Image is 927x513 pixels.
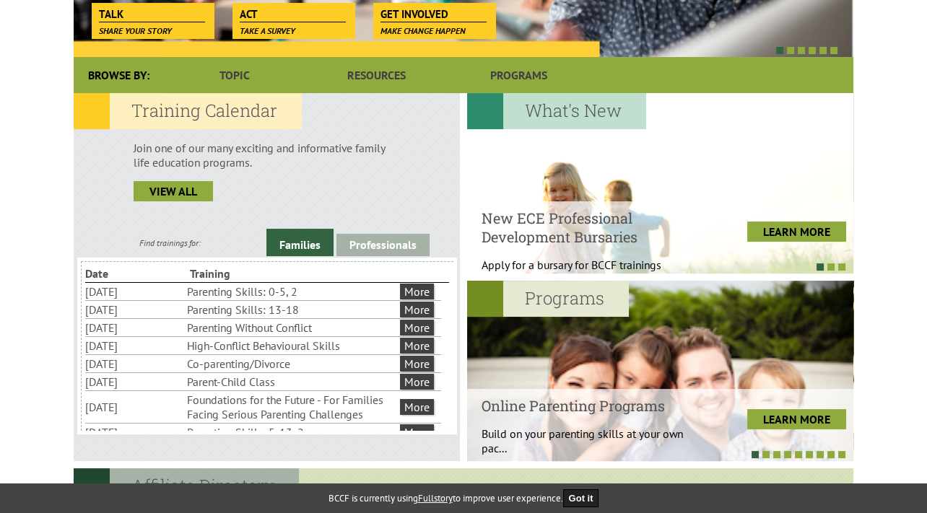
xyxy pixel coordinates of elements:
[85,301,184,318] li: [DATE]
[240,25,295,36] span: Take a survey
[187,391,397,423] li: Foundations for the Future - For Families Facing Serious Parenting Challenges
[305,57,447,93] a: Resources
[85,424,184,441] li: [DATE]
[747,222,846,242] a: LEARN MORE
[563,489,599,507] button: Got it
[85,319,184,336] li: [DATE]
[85,373,184,390] li: [DATE]
[85,355,184,372] li: [DATE]
[400,356,434,372] a: More
[336,234,430,256] a: Professionals
[164,57,305,93] a: Topic
[74,237,266,248] div: Find trainings for:
[187,283,397,300] li: Parenting Skills: 0-5, 2
[400,424,434,440] a: More
[92,3,212,23] a: Talk Share your story
[187,337,397,354] li: High-Conflict Behavioural Skills
[134,181,213,201] a: view all
[99,25,172,36] span: Share your story
[187,301,397,318] li: Parenting Skills: 13-18
[74,57,164,93] div: Browse By:
[418,492,453,504] a: Fullstory
[400,338,434,354] a: More
[187,355,397,372] li: Co-parenting/Divorce
[482,396,697,415] h4: Online Parenting Programs
[85,398,184,416] li: [DATE]
[99,6,205,22] span: Talk
[380,6,487,22] span: Get Involved
[85,283,184,300] li: [DATE]
[400,374,434,390] a: More
[74,468,299,504] h2: Affiliate Directory
[482,258,697,286] p: Apply for a bursary for BCCF trainings West...
[400,399,434,415] a: More
[266,229,334,256] a: Families
[187,424,397,441] li: Parenting Skills: 5-13, 2
[373,3,494,23] a: Get Involved Make change happen
[467,93,646,129] h2: What's New
[187,319,397,336] li: Parenting Without Conflict
[747,409,846,429] a: LEARN MORE
[380,25,466,36] span: Make change happen
[85,265,187,282] li: Date
[482,209,697,246] h4: New ECE Professional Development Bursaries
[482,426,697,455] p: Build on your parenting skills at your own pac...
[134,141,400,170] p: Join one of our many exciting and informative family life education programs.
[400,320,434,336] a: More
[240,6,346,22] span: Act
[467,281,629,317] h2: Programs
[85,337,184,354] li: [DATE]
[187,373,397,390] li: Parent-Child Class
[190,265,292,282] li: Training
[74,93,302,129] h2: Training Calendar
[400,302,434,317] a: More
[448,57,589,93] a: Programs
[400,284,434,299] a: More
[232,3,353,23] a: Act Take a survey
